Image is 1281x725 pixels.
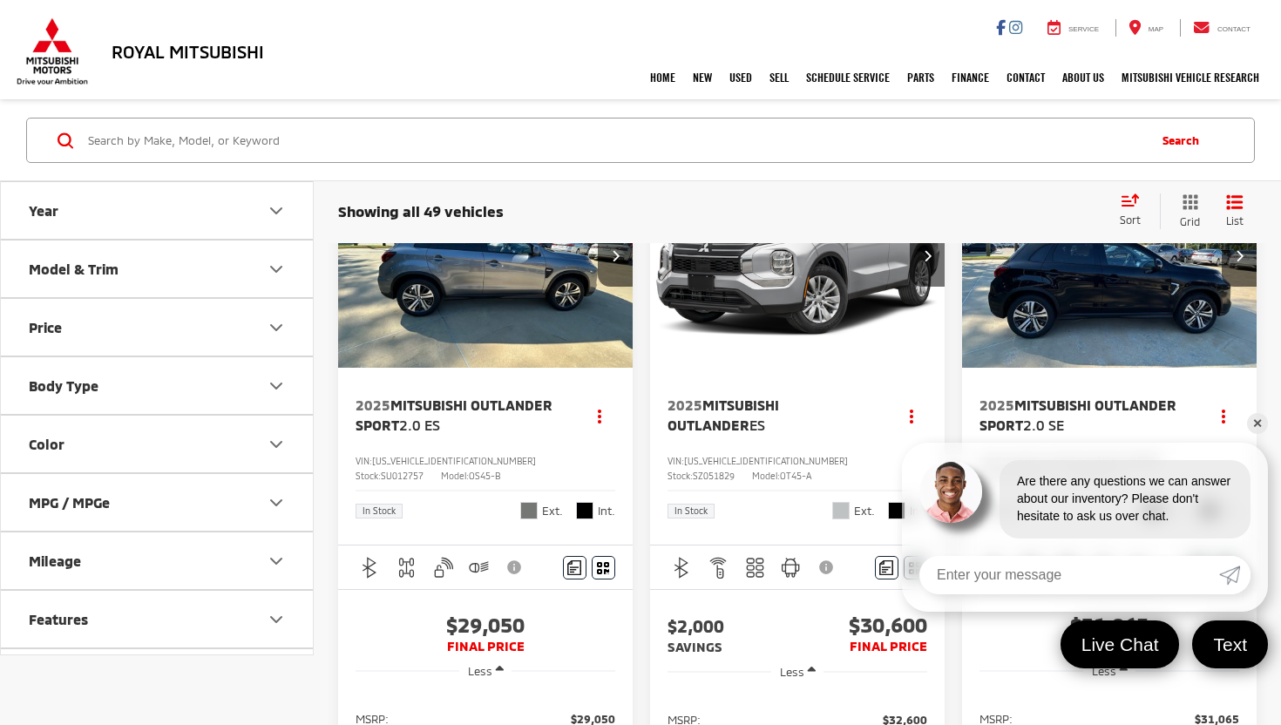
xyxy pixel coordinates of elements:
[1000,460,1250,539] div: Are there any questions we can answer about our inventory? Please don't hesitate to ask us over c...
[649,146,946,369] img: 2025 Mitsubishi Outlander ES
[266,492,287,513] div: MPG / MPGe
[1,241,315,297] button: Model & TrimModel & Trim
[1,474,315,531] button: MPG / MPGeMPG / MPGe
[1,591,315,647] button: FeaturesFeatures
[1222,409,1225,423] span: dropdown dots
[668,396,879,435] a: 2025Mitsubishi OutlanderES
[399,417,440,433] span: 2.0 ES
[266,259,287,280] div: Model & Trim
[961,146,1258,369] img: 2025 Mitsubishi Outlander Sport 2.0 SE
[469,471,500,481] span: OS45-B
[996,20,1006,34] a: Facebook: Click to visit our Facebook page
[112,42,264,61] h3: Royal Mitsubishi
[668,396,702,413] span: 2025
[597,560,609,574] i: Window Sticker
[441,471,469,481] span: Model:
[1083,655,1136,687] button: Less
[1009,20,1022,34] a: Instagram: Click to visit our Instagram page
[1068,25,1099,33] span: Service
[337,146,634,369] img: 2025 Mitsubishi Outlander Sport 2.0 ES
[879,560,893,575] img: Comments
[910,226,945,287] button: Next image
[721,56,761,99] a: Used
[961,146,1258,367] a: 2025 Mitsubishi Outlander Sport 2.0 SE2025 Mitsubishi Outlander Sport 2.0 SE2025 Mitsubishi Outla...
[649,146,946,367] a: 2025 Mitsubishi Outlander ES2025 Mitsubishi Outlander ES2025 Mitsubishi Outlander ES2025 Mitsubis...
[585,400,615,430] button: Actions
[744,557,766,579] img: 3rd Row Seating
[1111,193,1160,228] button: Select sort value
[812,549,842,586] button: View Disclaimer
[29,261,119,277] div: Model & Trim
[998,56,1054,99] a: Contact
[520,502,538,519] span: Mercury Gray Metallic
[1213,193,1257,229] button: List View
[567,560,581,575] img: Comments
[919,556,1219,594] input: Enter your message
[372,456,536,466] span: [US_VEHICLE_IDENTIFICATION_NUMBER]
[919,460,982,523] img: Agent profile photo
[29,377,98,394] div: Body Type
[979,396,1191,435] a: 2025Mitsubishi Outlander Sport2.0 SE
[888,502,905,519] span: Black
[363,506,396,515] span: In Stock
[1192,620,1268,668] a: Text
[1,416,315,472] button: ColorColor
[1226,213,1244,228] span: List
[29,494,110,511] div: MPG / MPGe
[266,551,287,572] div: Mileage
[592,556,615,579] button: Window Sticker
[641,56,684,99] a: Home
[671,557,693,579] img: Bluetooth®
[266,609,287,630] div: Features
[1034,19,1112,37] a: Service
[674,506,708,515] span: In Stock
[797,612,927,638] span: $30,600
[668,613,797,639] span: $2,000
[542,503,563,519] span: Ext.
[86,119,1145,161] form: Search by Make, Model, or Keyword
[356,396,567,435] a: 2025Mitsubishi Outlander Sport2.0 ES
[1113,56,1268,99] a: Mitsubishi Vehicle Research
[337,146,634,367] a: 2025 Mitsubishi Outlander Sport 2.0 ES2025 Mitsubishi Outlander Sport 2.0 ES2025 Mitsubishi Outla...
[668,471,693,481] span: Stock:
[780,557,802,579] img: Android Auto
[1209,400,1239,430] button: Actions
[979,396,1176,432] span: Mitsubishi Outlander Sport
[1149,25,1163,33] span: Map
[459,655,512,687] button: Less
[780,665,804,679] span: Less
[1160,193,1213,229] button: Grid View
[708,557,729,579] img: Remote Start
[356,456,372,466] span: VIN:
[1222,226,1257,287] button: Next image
[668,396,779,432] span: Mitsubishi Outlander
[359,557,381,579] img: Bluetooth®
[780,471,811,481] span: OT45-A
[598,503,615,519] span: Int.
[943,56,998,99] a: Finance
[850,638,927,654] span: FINAL PRICE
[29,552,81,569] div: Mileage
[356,396,390,413] span: 2025
[797,56,898,99] a: Schedule Service: Opens in a new tab
[266,434,287,455] div: Color
[29,319,62,335] div: Price
[979,396,1014,413] span: 2025
[979,638,1239,655] span: FINAL PRICE
[684,456,848,466] span: [US_VEHICLE_IDENTIFICATION_NUMBER]
[1217,25,1250,33] span: Contact
[356,638,615,655] span: FINAL PRICE
[684,56,721,99] a: New
[979,612,1239,638] span: $31,065
[29,436,64,452] div: Color
[1120,213,1141,226] span: Sort
[29,611,88,627] div: Features
[337,146,634,367] div: 2025 Mitsubishi Outlander Sport 2.0 ES 0
[832,502,850,519] span: Alloy Silver Metallic
[1204,633,1256,656] span: Text
[1054,56,1113,99] a: About Us
[1073,633,1168,656] span: Live Chat
[668,456,684,466] span: VIN:
[1115,19,1176,37] a: Map
[897,400,927,430] button: Actions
